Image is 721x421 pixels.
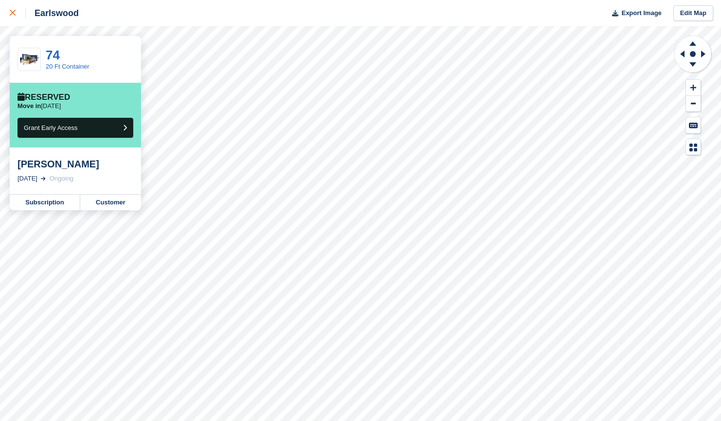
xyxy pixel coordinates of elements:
button: Export Image [606,5,662,21]
img: arrow-right-light-icn-cde0832a797a2874e46488d9cf13f60e5c3a73dbe684e267c42b8395dfbc2abf.svg [41,177,46,181]
p: [DATE] [18,102,61,110]
button: Zoom Out [686,96,701,112]
div: Reserved [18,92,70,102]
div: Ongoing [50,174,73,183]
a: Customer [80,195,141,210]
span: Grant Early Access [24,124,78,131]
a: 74 [46,48,60,62]
div: [PERSON_NAME] [18,158,133,170]
span: Move in [18,102,41,110]
a: 20 Ft Container [46,63,89,70]
button: Map Legend [686,139,701,155]
a: Subscription [10,195,80,210]
img: 20-ft-container%20(34).jpg [18,51,40,68]
div: [DATE] [18,174,37,183]
button: Zoom In [686,80,701,96]
span: Export Image [621,8,661,18]
button: Grant Early Access [18,118,133,138]
a: Edit Map [673,5,713,21]
div: Earlswood [26,7,79,19]
button: Keyboard Shortcuts [686,117,701,133]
